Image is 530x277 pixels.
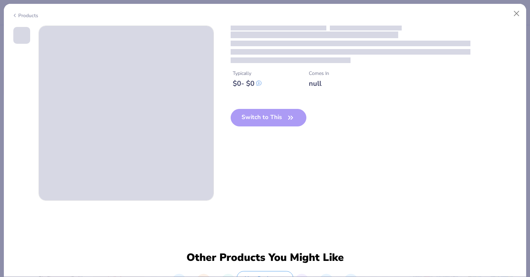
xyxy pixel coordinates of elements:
div: Products [12,12,38,19]
div: Typically [233,70,261,77]
div: Other Products You Might Like [182,251,348,264]
div: Comes In [309,70,329,77]
div: $ 0 - $ 0 [233,79,261,88]
button: Close [510,7,523,20]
